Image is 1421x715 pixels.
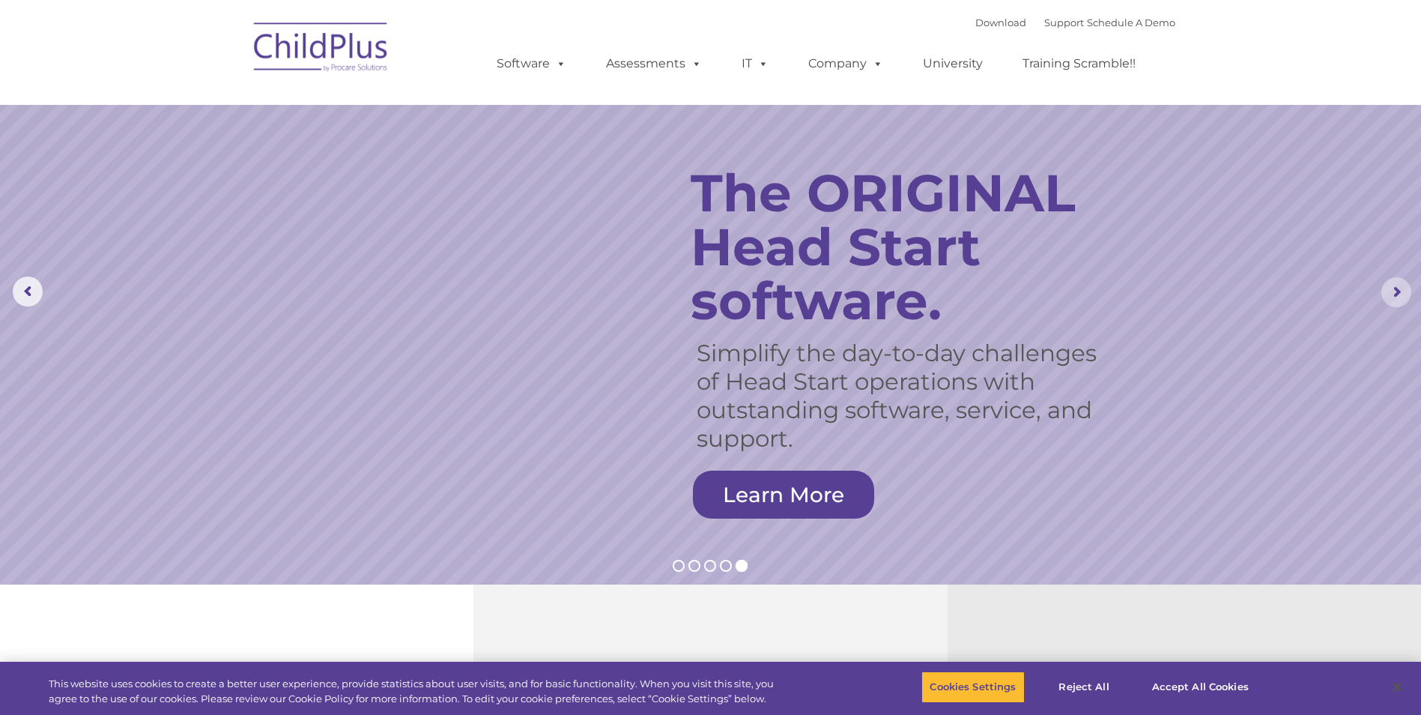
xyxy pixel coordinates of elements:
[975,16,1175,28] font: |
[693,471,874,519] a: Learn More
[793,49,898,79] a: Company
[921,672,1024,703] button: Cookies Settings
[1087,16,1175,28] a: Schedule A Demo
[975,16,1026,28] a: Download
[691,166,1134,328] rs-layer: The ORIGINAL Head Start software.
[49,677,781,706] div: This website uses cookies to create a better user experience, provide statistics about user visit...
[208,160,272,172] span: Phone number
[1008,49,1151,79] a: Training Scramble!!
[697,339,1112,453] rs-layer: Simplify the day-to-day challenges of Head Start operations with outstanding software, service, a...
[1144,672,1257,703] button: Accept All Cookies
[1044,16,1084,28] a: Support
[1381,671,1414,704] button: Close
[591,49,717,79] a: Assessments
[1037,672,1131,703] button: Reject All
[727,49,784,79] a: IT
[482,49,581,79] a: Software
[908,49,998,79] a: University
[208,99,254,110] span: Last name
[246,12,396,87] img: ChildPlus by Procare Solutions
